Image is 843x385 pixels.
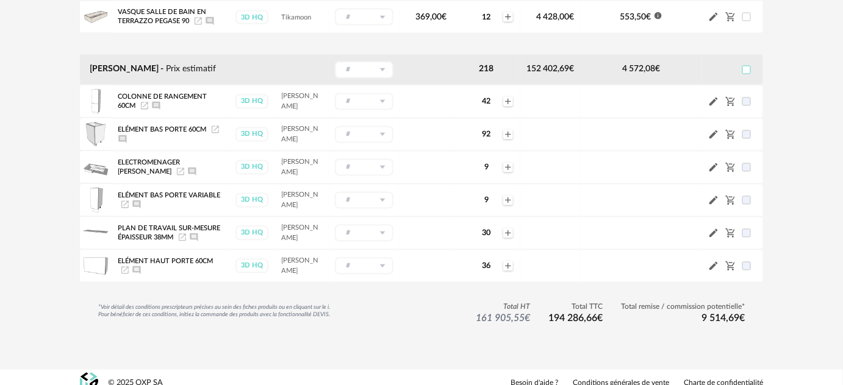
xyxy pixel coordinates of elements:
[235,259,268,273] div: 3D HQ
[708,195,719,206] span: Pencil icon
[281,126,318,143] span: [PERSON_NAME]
[708,12,719,23] span: Pencil icon
[83,155,109,180] img: Product pack shot
[471,12,502,22] div: 12
[569,13,574,21] span: €
[503,97,513,107] span: Plus icon
[118,258,213,265] span: Elément haut porte 60cm
[654,12,662,20] span: Information icon
[725,229,736,238] span: Cart Minus icon
[178,234,187,241] a: Launch icon
[83,4,109,30] img: Product pack shot
[621,303,745,313] span: Total remise / commission potentielle*
[725,196,736,205] span: Cart Minus icon
[118,136,127,143] span: Ajouter un commentaire
[193,18,203,24] span: Launch icon
[281,258,318,275] span: [PERSON_NAME]
[335,159,393,176] div: Sélectionner un groupe
[525,314,530,323] span: €
[83,122,109,147] img: Product pack shot
[476,314,530,323] span: 161 905,55
[647,13,651,21] span: €
[98,304,330,319] div: *Voir détail des conditions prescripteurs précises au sein des fiches produits ou en cliquant sur...
[620,13,651,21] span: 553,50
[90,65,163,74] span: [PERSON_NAME] -
[335,258,393,275] div: Sélectionner un groupe
[622,65,660,74] span: 4 572,08
[118,225,220,241] span: Plan de travail sur-mesure épaisseur 38mm
[187,168,197,175] span: Ajouter un commentaire
[83,89,109,115] img: Product pack shot
[335,225,393,242] div: Sélectionner un groupe
[118,126,206,133] span: Elément bas porte 60cm
[725,13,736,21] span: Cart Minus icon
[151,102,161,109] span: Ajouter un commentaire
[739,314,745,323] span: €
[415,13,447,21] span: 369,00
[166,65,216,74] span: Prix estimatif
[503,261,513,271] span: Plus icon
[503,196,513,205] span: Plus icon
[235,160,268,174] div: 3D HQ
[708,261,719,272] span: Pencil icon
[235,193,268,207] div: 3D HQ
[281,192,318,209] span: [PERSON_NAME]
[140,102,149,109] a: Launch icon
[471,228,502,238] div: 30
[548,314,603,323] span: 194 286,66
[453,54,520,85] td: 218
[189,234,199,241] span: Ajouter un commentaire
[83,188,109,213] img: Product pack shot
[335,62,393,79] div: Sélectionner un groupe
[120,267,130,274] a: Launch icon
[205,18,215,24] span: Ajouter un commentaire
[281,159,318,176] span: [PERSON_NAME]
[725,163,736,172] span: Cart Minus icon
[442,13,447,21] span: €
[536,13,574,21] span: 4 428,00
[701,314,745,323] span: 9 514,69
[335,192,393,209] div: Sélectionner un groupe
[120,201,130,208] a: Launch icon
[471,163,502,172] div: 9
[176,168,185,175] a: Launch icon
[471,261,502,271] div: 36
[725,262,736,270] span: Cart Minus icon
[210,126,220,133] a: Launch icon
[281,225,318,242] span: [PERSON_NAME]
[235,259,269,273] a: 3D HQ
[83,253,109,279] img: Product pack shot
[335,93,393,110] div: Sélectionner un groupe
[503,12,513,22] span: Plus icon
[526,65,574,74] span: 152 402,69
[235,10,268,24] div: 3D HQ
[235,127,269,141] a: 3D HQ
[132,201,142,208] span: Ajouter un commentaire
[235,94,268,108] div: 3D HQ
[118,9,206,25] span: Vasque salle de bain en terrazzo Pegase 90
[118,94,207,110] span: colonne de rangement 60cm
[235,193,269,207] a: 3D HQ
[335,9,393,26] div: Sélectionner un groupe
[335,126,393,143] div: Sélectionner un groupe
[476,303,530,313] span: Total HT
[132,267,142,274] span: Ajouter un commentaire
[118,160,180,175] span: Electromenager [PERSON_NAME]
[471,97,502,107] div: 42
[503,228,513,238] span: Plus icon
[281,93,318,110] span: [PERSON_NAME]
[708,96,719,107] span: Pencil icon
[235,127,268,141] div: 3D HQ
[655,65,660,74] span: €
[708,162,719,173] span: Pencil icon
[281,14,311,21] span: Tikamoon
[83,221,109,246] img: Product pack shot
[235,10,269,24] a: 3D HQ
[118,192,220,199] span: Elément bas porte variable
[569,65,574,74] span: €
